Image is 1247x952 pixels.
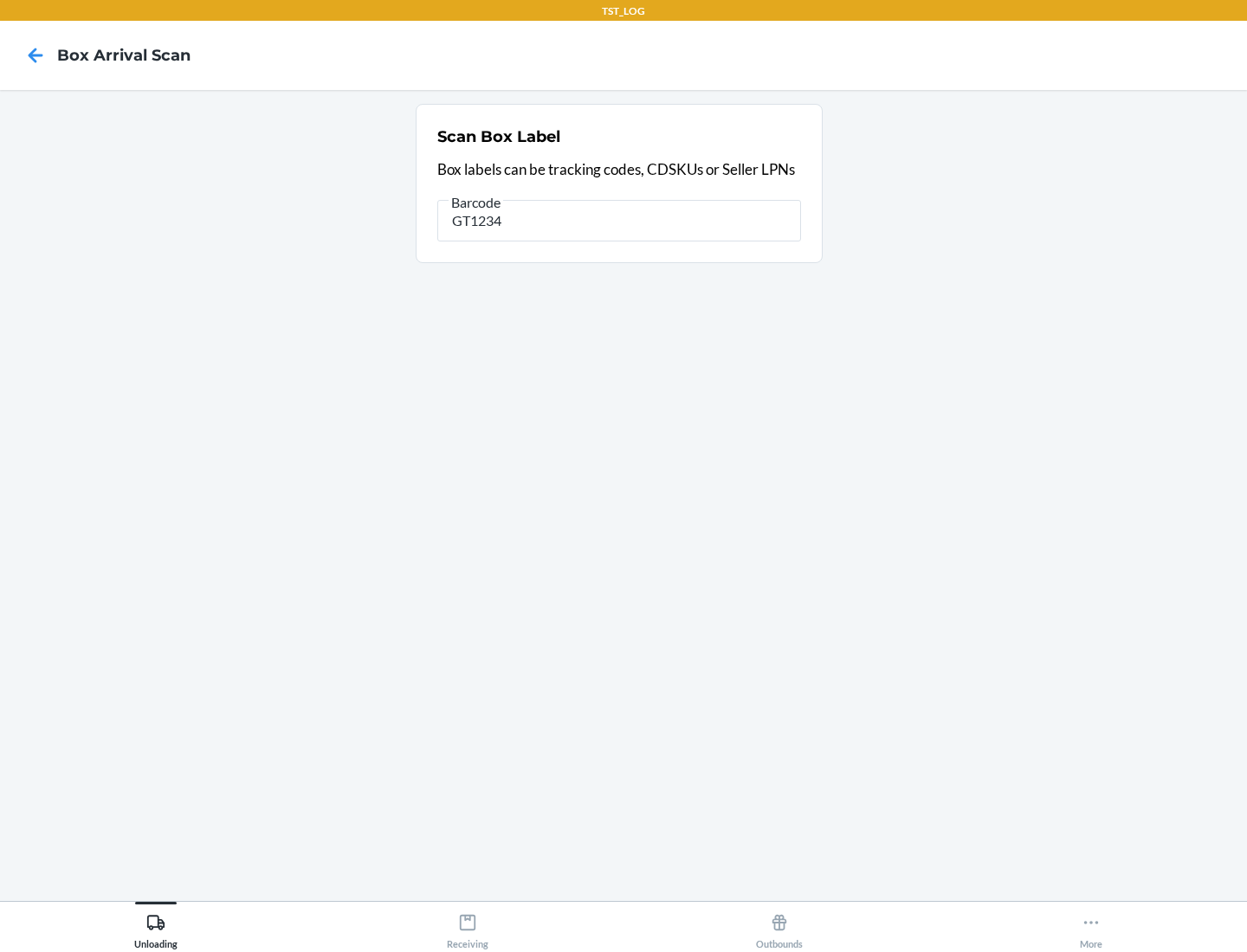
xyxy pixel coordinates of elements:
[602,3,645,19] p: TST_LOG
[449,194,503,211] span: Barcode
[437,200,801,241] input: Barcode
[57,44,191,67] h4: Box Arrival Scan
[623,902,935,949] button: Outbounds
[756,906,803,949] div: Outbounds
[312,902,623,949] button: Receiving
[447,906,488,949] div: Receiving
[1080,906,1102,949] div: More
[134,906,178,949] div: Unloading
[437,125,560,148] h2: Scan Box Label
[437,158,801,181] p: Box labels can be tracking codes, CDSKUs or Seller LPNs
[935,902,1247,949] button: More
